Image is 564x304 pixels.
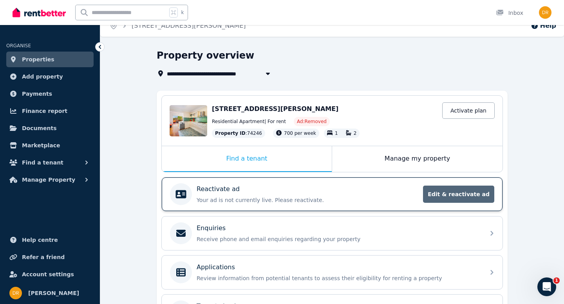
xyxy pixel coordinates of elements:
[162,177,503,211] a: Reactivate adYour ad is not currently live. Please reactivate.Edit & reactivate ad
[6,172,94,188] button: Manage Property
[354,131,357,136] span: 2
[162,256,503,289] a: ApplicationsReview information from potential tenants to assess their eligibility for renting a p...
[442,102,495,119] a: Activate plan
[197,263,235,272] p: Applications
[22,89,52,98] span: Payments
[197,224,226,233] p: Enquiries
[6,69,94,84] a: Add property
[22,235,58,245] span: Help centre
[423,186,494,203] span: Edit & reactivate ad
[537,277,556,296] iframe: Intercom live chat
[162,216,503,250] a: EnquiriesReceive phone and email enquiries regarding your property
[28,288,79,298] span: [PERSON_NAME]
[181,9,184,16] span: k
[197,235,480,243] p: Receive phone and email enquiries regarding your property
[22,72,63,81] span: Add property
[162,146,332,172] div: Find a tenant
[553,277,560,284] span: 1
[212,129,265,138] div: : 74246
[197,274,480,282] p: Review information from potential tenants to assess their eligibility for renting a property
[100,15,255,37] nav: Breadcrumb
[297,118,327,125] span: Ad: Removed
[212,118,286,125] span: Residential Apartment | For rent
[197,196,418,204] p: Your ad is not currently live. Please reactivate.
[22,175,75,184] span: Manage Property
[132,22,246,29] a: [STREET_ADDRESS][PERSON_NAME]
[6,249,94,265] a: Refer a friend
[539,6,551,19] img: Daniela Riccio
[215,130,246,136] span: Property ID
[6,120,94,136] a: Documents
[6,43,31,48] span: ORGANISE
[22,252,65,262] span: Refer a friend
[157,49,254,62] h1: Property overview
[22,158,63,167] span: Find a tenant
[6,266,94,282] a: Account settings
[284,131,316,136] span: 700 per week
[197,184,240,194] p: Reactivate ad
[22,141,60,150] span: Marketplace
[22,270,74,279] span: Account settings
[22,106,67,116] span: Finance report
[6,138,94,153] a: Marketplace
[6,52,94,67] a: Properties
[6,103,94,119] a: Finance report
[13,7,66,18] img: RentBetter
[335,131,338,136] span: 1
[6,155,94,170] button: Find a tenant
[212,105,338,113] span: [STREET_ADDRESS][PERSON_NAME]
[22,123,57,133] span: Documents
[22,55,54,64] span: Properties
[531,21,556,30] button: Help
[6,232,94,248] a: Help centre
[496,9,523,17] div: Inbox
[9,287,22,299] img: Daniela Riccio
[332,146,503,172] div: Manage my property
[6,86,94,102] a: Payments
